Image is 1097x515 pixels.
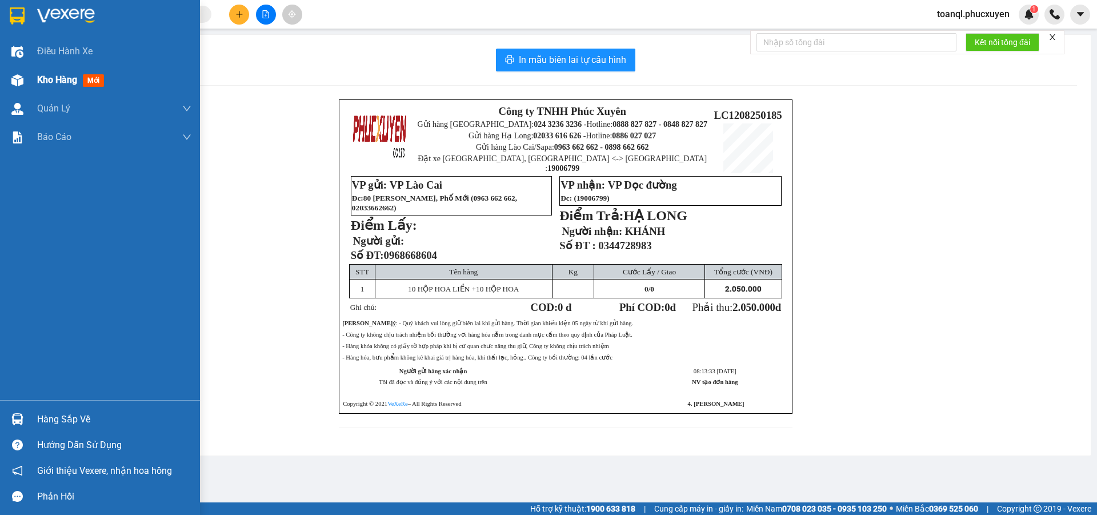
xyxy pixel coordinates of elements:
span: down [182,133,191,142]
span: ⚪️ [890,506,893,511]
span: Phải thu: [692,301,782,313]
strong: 02033 616 626 - [533,131,586,140]
strong: Điểm Lấy: [351,218,417,233]
button: Kết nối tổng đài [966,33,1039,51]
span: caret-down [1075,9,1086,19]
strong: Người gửi hàng xác nhận [399,368,467,374]
span: printer [505,55,514,66]
span: - Hàng hóa, bưu phẩm không kê khai giá trị hàng hóa, khi thất lạc, hỏng.. Công ty bồi thường: 04 ... [342,354,612,361]
span: 0 [664,301,670,313]
span: Đc 80 [PERSON_NAME], Phố Mới ( [352,194,517,212]
strong: Công ty TNHH Phúc Xuyên [498,105,626,117]
span: Giới thiệu Vexere, nhận hoa hồng [37,464,172,478]
span: plus [235,10,243,18]
div: Phản hồi [37,488,191,505]
span: 1 [361,285,365,293]
strong: 1900 633 818 [586,504,635,513]
span: 0 đ [558,301,571,313]
span: question-circle [12,440,23,450]
span: Tên hàng [449,268,478,276]
img: warehouse-icon [11,46,23,58]
span: aim [288,10,296,18]
span: : - Quý khách vui lòng giữ biên lai khi gửi hàng. Thời gian khiếu kiện 05 ngày từ khi gửi hàng. [342,320,633,326]
span: đ [775,301,781,313]
span: Người gửi: [353,235,404,247]
span: Ghi chú: [350,303,377,312]
strong: Số ĐT: [351,249,437,261]
button: aim [282,5,302,25]
strong: NV tạo đơn hàng [692,379,738,385]
span: down [182,104,191,113]
img: warehouse-icon [11,413,23,425]
button: caret-down [1070,5,1090,25]
span: Gửi hàng Hạ Long: Hotline: [469,131,656,140]
a: VeXeRe [387,401,408,407]
strong: Số ĐT : [559,239,596,251]
strong: Điểm Trả: [559,208,623,223]
img: logo [352,107,408,163]
span: 19006799) [576,194,610,202]
span: Cước Lấy / Giao [623,268,676,276]
button: file-add [256,5,276,25]
span: message [12,491,23,502]
strong: COD: [530,301,571,313]
strong: 0888 827 827 - 0848 827 827 [612,120,707,129]
img: logo-vxr [10,7,25,25]
span: - Hàng khóa không có giấy tờ hợp pháp khi bị cơ quan chưc năng thu giữ, Công ty không chịu trách ... [342,343,609,349]
span: Gửi hàng Lào Cai/Sapa: [476,143,649,151]
strong: [PERSON_NAME] [342,320,393,326]
span: Hỗ trợ kỹ thuật: [530,502,635,515]
strong: 4. [PERSON_NAME] [688,401,744,407]
strong: 0888 827 827 - 0848 827 827 [24,54,114,74]
img: solution-icon [11,131,23,143]
strong: 0886 027 027 [612,131,656,140]
span: Cung cấp máy in - giấy in: [654,502,743,515]
span: Đc: ( [560,194,610,202]
span: Miền Nam [746,502,887,515]
strong: Công ty TNHH Phúc Xuyên [12,6,107,30]
strong: 024 3236 3236 - [534,120,586,129]
strong: Phí COD: đ [619,301,676,313]
span: Tổng cước (VNĐ) [714,268,772,276]
span: - Công ty không chịu trách nhiệm bồi thường vơi hàng hóa nằm trong danh mục cấm theo quy định của... [342,332,632,338]
span: | [987,502,988,515]
strong: 0963 662 662 - 0898 662 662 [554,143,649,151]
strong: 0369 525 060 [929,504,978,513]
strong: Người nhận: [562,225,622,237]
span: Điều hành xe [37,44,93,58]
span: HẠ LONG [624,208,687,223]
span: STT [355,268,369,276]
span: Miền Bắc [896,502,978,515]
span: 0344728983 [598,239,651,251]
img: icon-new-feature [1024,9,1034,19]
button: plus [229,5,249,25]
img: warehouse-icon [11,103,23,115]
div: Hướng dẫn sử dụng [37,437,191,454]
strong: 19006799 [547,164,579,173]
span: Copyright © 2021 – All Rights Reserved [343,401,461,407]
img: warehouse-icon [11,74,23,86]
div: Hàng sắp về [37,411,191,428]
span: Gửi hàng Hạ Long: Hotline: [10,77,110,107]
span: Báo cáo [37,130,71,144]
span: copyright [1034,505,1042,513]
span: Quản Lý [37,101,70,115]
span: /0 [644,285,654,293]
span: 0968668604 [384,249,437,261]
span: Kết nối tổng đài [975,36,1030,49]
span: : [361,194,363,202]
span: 2.050.000 [725,285,762,293]
button: printerIn mẫu biên lai tự cấu hình [496,49,635,71]
span: KHÁNH [625,225,665,237]
input: Nhập số tổng đài [756,33,956,51]
span: VP Lào Cai [390,179,442,191]
span: close [1048,33,1056,41]
span: 1 [1032,5,1036,13]
span: Tôi đã đọc và đồng ý với các nội dung trên [379,379,487,385]
span: 0 [644,285,648,293]
span: mới [83,74,104,87]
img: phone-icon [1050,9,1060,19]
strong: 0708 023 035 - 0935 103 250 [782,504,887,513]
span: Gửi hàng [GEOGRAPHIC_DATA]: Hotline: [5,33,115,74]
strong: 024 3236 3236 - [6,43,115,63]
